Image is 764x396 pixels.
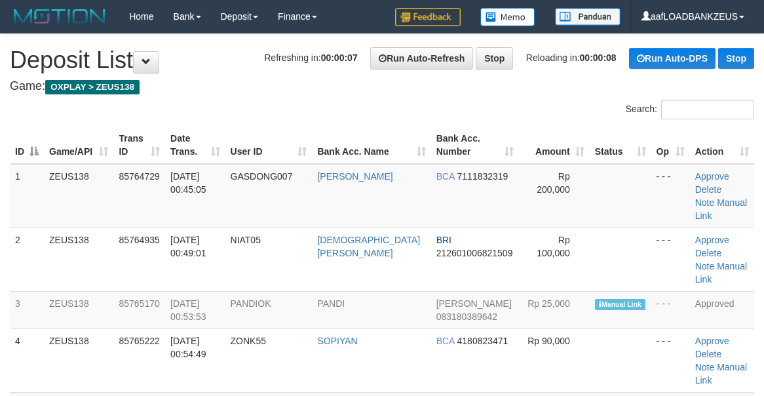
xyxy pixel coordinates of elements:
[695,362,747,386] a: Manual Link
[231,235,261,245] span: NIAT05
[690,127,754,164] th: Action: activate to sort column ascending
[519,127,590,164] th: Amount: activate to sort column ascending
[695,171,729,182] a: Approve
[436,298,512,309] span: [PERSON_NAME]
[580,52,617,63] strong: 00:00:08
[44,127,113,164] th: Game/API: activate to sort column ascending
[170,336,206,359] span: [DATE] 00:54:49
[436,248,513,258] span: Copy 212601006821509 to clipboard
[695,235,729,245] a: Approve
[527,298,570,309] span: Rp 25,000
[10,228,44,291] td: 2
[695,261,715,271] a: Note
[526,52,617,63] span: Reloading in:
[119,336,159,346] span: 85765222
[317,171,392,182] a: [PERSON_NAME]
[537,171,570,195] span: Rp 200,000
[231,336,266,346] span: ZONK55
[170,171,206,195] span: [DATE] 00:45:05
[431,127,519,164] th: Bank Acc. Number: activate to sort column ascending
[457,171,508,182] span: Copy 7111832319 to clipboard
[44,291,113,328] td: ZEUS138
[651,328,690,392] td: - - -
[119,171,159,182] span: 85764729
[312,127,430,164] th: Bank Acc. Name: activate to sort column ascending
[370,47,473,69] a: Run Auto-Refresh
[695,349,721,359] a: Delete
[44,228,113,291] td: ZEUS138
[695,261,747,285] a: Manual Link
[651,228,690,291] td: - - -
[170,235,206,258] span: [DATE] 00:49:01
[537,235,570,258] span: Rp 100,000
[651,127,690,164] th: Op: activate to sort column ascending
[10,164,44,228] td: 1
[231,298,271,309] span: PANDIOK
[264,52,357,63] span: Refreshing in:
[651,164,690,228] td: - - -
[595,299,645,310] span: Manually Linked
[695,248,721,258] a: Delete
[527,336,570,346] span: Rp 90,000
[10,328,44,392] td: 4
[695,336,729,346] a: Approve
[113,127,165,164] th: Trans ID: activate to sort column ascending
[690,291,754,328] td: Approved
[119,298,159,309] span: 85765170
[718,48,754,69] a: Stop
[165,127,225,164] th: Date Trans.: activate to sort column ascending
[317,235,420,258] a: [DEMOGRAPHIC_DATA][PERSON_NAME]
[436,311,497,322] span: Copy 083180389642 to clipboard
[45,80,140,94] span: OXPLAY > ZEUS138
[44,164,113,228] td: ZEUS138
[317,298,345,309] a: PANDI
[695,184,721,195] a: Delete
[629,48,716,69] a: Run Auto-DPS
[436,235,451,245] span: BRI
[476,47,513,69] a: Stop
[225,127,313,164] th: User ID: activate to sort column ascending
[395,8,461,26] img: Feedback.jpg
[651,291,690,328] td: - - -
[661,100,754,119] input: Search:
[317,336,357,346] a: SOPIYAN
[10,291,44,328] td: 3
[231,171,293,182] span: GASDONG007
[480,8,535,26] img: Button%20Memo.svg
[170,298,206,322] span: [DATE] 00:53:53
[321,52,358,63] strong: 00:00:07
[436,336,455,346] span: BCA
[10,127,44,164] th: ID: activate to sort column descending
[626,100,754,119] label: Search:
[695,362,715,372] a: Note
[695,197,747,221] a: Manual Link
[44,328,113,392] td: ZEUS138
[436,171,455,182] span: BCA
[555,8,621,26] img: panduan.png
[10,47,754,73] h1: Deposit List
[457,336,508,346] span: Copy 4180823471 to clipboard
[590,127,651,164] th: Status: activate to sort column ascending
[119,235,159,245] span: 85764935
[695,197,715,208] a: Note
[10,80,754,93] h4: Game:
[10,7,109,26] img: MOTION_logo.png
